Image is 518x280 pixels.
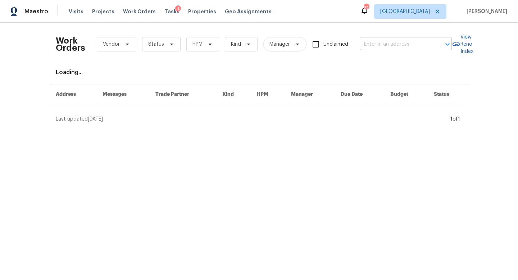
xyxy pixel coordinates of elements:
[323,41,348,48] span: Unclaimed
[285,85,335,104] th: Manager
[385,85,428,104] th: Budget
[269,41,290,48] span: Manager
[452,33,473,55] a: View Reno Index
[164,9,180,14] span: Tasks
[428,85,468,104] th: Status
[192,41,203,48] span: HPM
[225,8,272,15] span: Geo Assignments
[97,85,150,104] th: Messages
[188,8,216,15] span: Properties
[360,39,432,50] input: Enter in an address
[56,69,462,76] div: Loading...
[56,37,85,51] h2: Work Orders
[92,8,114,15] span: Projects
[56,116,448,123] div: Last updated
[123,8,156,15] span: Work Orders
[148,41,164,48] span: Status
[335,85,385,104] th: Due Date
[24,8,48,15] span: Maestro
[150,85,217,104] th: Trade Partner
[69,8,83,15] span: Visits
[380,8,430,15] span: [GEOGRAPHIC_DATA]
[364,4,369,12] div: 31
[442,39,453,49] button: Open
[88,117,103,122] span: [DATE]
[251,85,285,104] th: HPM
[450,116,460,123] div: 1 of 1
[231,41,241,48] span: Kind
[464,8,507,15] span: [PERSON_NAME]
[50,85,97,104] th: Address
[217,85,251,104] th: Kind
[103,41,120,48] span: Vendor
[175,5,181,13] div: 1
